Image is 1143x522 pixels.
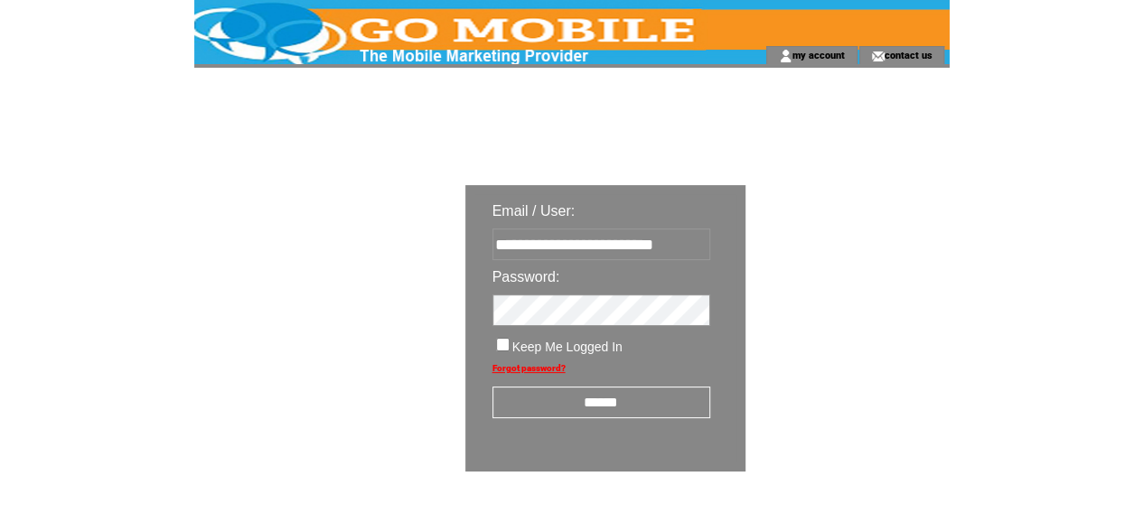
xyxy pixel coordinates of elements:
img: account_icon.gif [779,49,792,63]
a: Forgot password? [492,363,566,373]
span: Email / User: [492,203,576,219]
a: contact us [885,49,932,61]
img: contact_us_icon.gif [871,49,885,63]
span: Keep Me Logged In [512,340,623,354]
a: my account [792,49,845,61]
span: Password: [492,269,560,284]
